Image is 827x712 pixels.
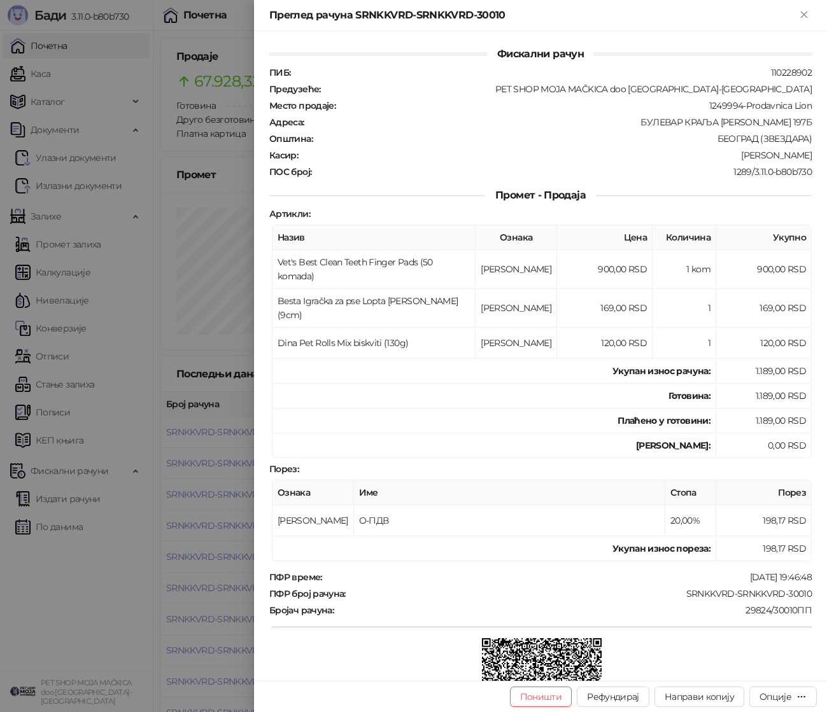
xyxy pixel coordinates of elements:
td: [PERSON_NAME] [476,250,557,289]
td: [PERSON_NAME] [476,328,557,359]
div: 110228902 [292,67,813,78]
strong: [PERSON_NAME]: [636,440,710,451]
th: Укупно [716,225,812,250]
td: 169,00 RSD [716,289,812,328]
div: [DATE] 19:46:48 [323,571,813,583]
td: 198,17 RSD [716,505,812,536]
strong: Готовина : [668,390,710,401]
td: [PERSON_NAME] [272,505,354,536]
strong: ПИБ : [269,67,290,78]
td: 120,00 RSD [557,328,653,359]
td: [PERSON_NAME] [476,289,557,328]
td: 1 kom [653,250,716,289]
th: Стопа [665,480,716,505]
strong: Предузеће : [269,83,321,95]
td: 198,17 RSD [716,536,812,561]
button: Опције [749,687,817,707]
strong: Укупан износ рачуна : [612,365,710,377]
span: Направи копију [665,691,734,702]
td: 1 [653,289,716,328]
td: 169,00 RSD [557,289,653,328]
strong: Артикли : [269,208,310,220]
div: 29824/30010ПП [335,604,813,616]
div: Опције [760,691,791,702]
div: БУЛЕВАР КРАЉА [PERSON_NAME] 197Б [306,116,813,128]
div: 1289/3.11.0-b80b730 [313,166,813,178]
div: SRNKKVRD-SRNKKVRD-30010 [347,588,813,599]
td: 0,00 RSD [716,433,812,458]
button: Рефундирај [577,687,649,707]
th: Цена [557,225,653,250]
strong: ПОС број : [269,166,311,178]
button: Поништи [510,687,572,707]
span: Промет - Продаја [485,189,596,201]
strong: Плаћено у готовини: [618,415,710,426]
td: Vet's Best Clean Teeth Finger Pads (50 komada) [272,250,476,289]
strong: Адреса : [269,116,304,128]
th: Ознака [272,480,354,505]
td: 1.189,00 RSD [716,359,812,384]
button: Close [796,8,812,23]
strong: ПФР време : [269,571,322,583]
td: Besta Igračka za pse Lopta [PERSON_NAME] (9cm) [272,289,476,328]
td: 20,00% [665,505,716,536]
td: 1.189,00 RSD [716,384,812,408]
td: 1.189,00 RSD [716,408,812,433]
div: БЕОГРАД (ЗВЕЗДАРА) [314,133,813,144]
th: Ознака [476,225,557,250]
div: PET SHOP MOJA MAČKICA doo [GEOGRAPHIC_DATA]-[GEOGRAPHIC_DATA] [322,83,813,95]
span: Фискални рачун [487,48,594,60]
div: [PERSON_NAME] [299,150,813,161]
div: 1249994-Prodavnica Lion [337,100,813,111]
div: Преглед рачуна SRNKKVRD-SRNKKVRD-30010 [269,8,796,23]
strong: Место продаје : [269,100,336,111]
strong: Општина : [269,133,313,144]
th: Количина [653,225,716,250]
th: Име [354,480,665,505]
td: Dina Pet Rolls Mix biskviti (130g) [272,328,476,359]
td: 120,00 RSD [716,328,812,359]
strong: Бројач рачуна : [269,604,334,616]
td: О-ПДВ [354,505,665,536]
td: 1 [653,328,716,359]
strong: Порез : [269,463,299,475]
strong: Касир : [269,150,298,161]
td: 900,00 RSD [716,250,812,289]
strong: ПФР број рачуна : [269,588,346,599]
td: 900,00 RSD [557,250,653,289]
th: Порез [716,480,812,505]
button: Направи копију [654,687,744,707]
th: Назив [272,225,476,250]
strong: Укупан износ пореза: [612,543,710,554]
